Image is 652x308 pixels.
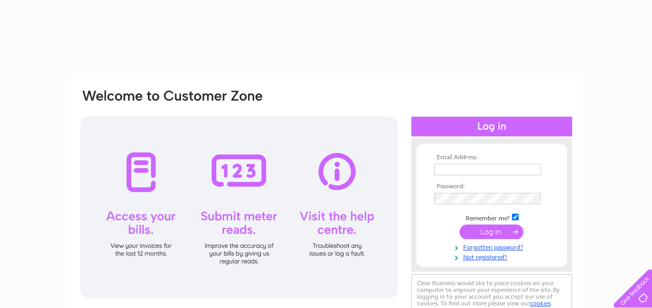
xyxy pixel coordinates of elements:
[432,212,552,222] td: Remember me?
[434,242,552,251] a: Forgotten password?
[460,225,523,239] input: Submit
[432,183,552,190] th: Password:
[432,154,552,161] th: Email Address:
[434,251,552,261] a: Not registered?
